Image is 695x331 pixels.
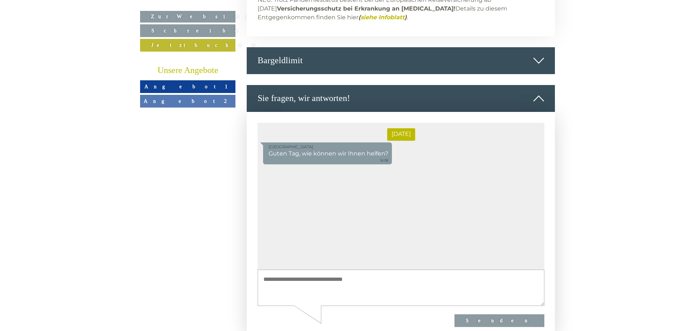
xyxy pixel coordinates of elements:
[140,24,235,37] a: Schreiben Sie uns
[247,85,555,112] div: Sie fragen, wir antworten!
[197,191,287,204] button: Senden
[247,47,555,74] div: Bargeldlimit
[140,64,235,77] div: Unsere Angebote
[358,14,407,21] strong: ( )
[277,5,456,12] strong: Versicherungsschutz bei Erkrankung an [MEDICAL_DATA]!
[5,20,134,42] div: Guten Tag, wie können wir Ihnen helfen?
[144,98,232,104] span: Angebot 2
[11,35,131,40] small: 16:58
[140,11,235,23] a: Zur Website
[140,39,235,52] a: Jetzt buchen
[11,21,131,27] div: [GEOGRAPHIC_DATA]
[361,14,405,21] a: siehe Infoblatt
[130,5,158,18] div: [DATE]
[144,84,231,89] span: Angebot 1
